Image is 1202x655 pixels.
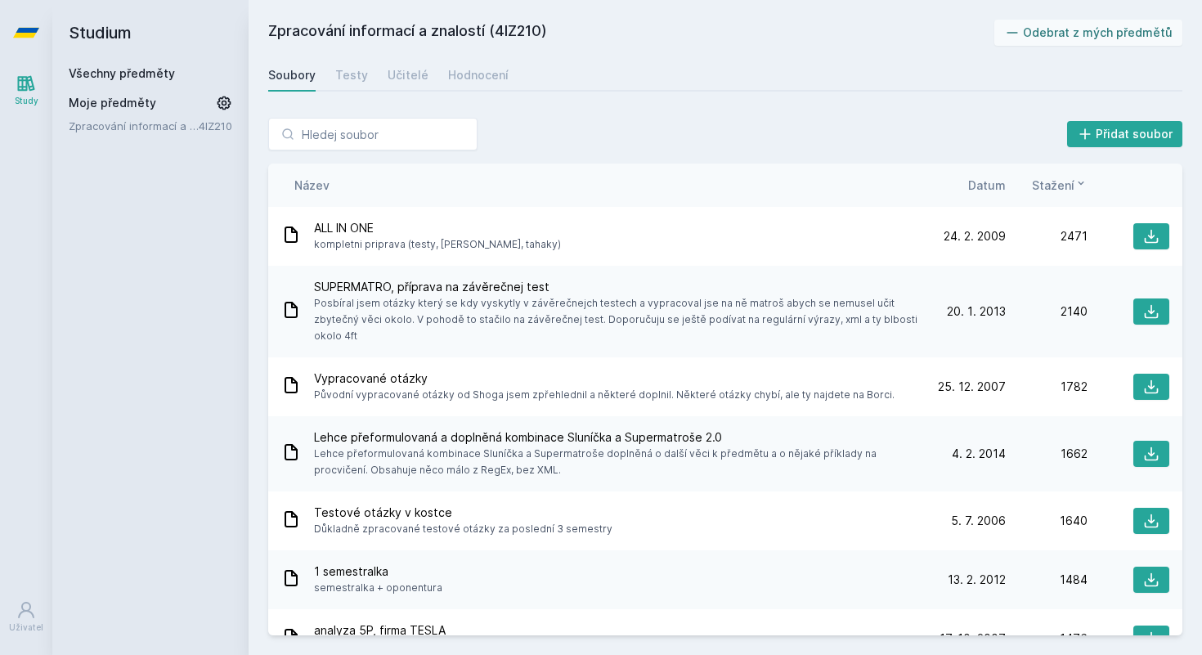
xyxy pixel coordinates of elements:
[1006,630,1088,647] div: 1476
[952,446,1006,462] span: 4. 2. 2014
[1006,303,1088,320] div: 2140
[314,387,895,403] span: Původní vypracované otázky od Shoga jsem zpřehlednil a některé doplnil. Některé otázky chybí, ale...
[314,563,442,580] span: 1 semestralka
[314,220,561,236] span: ALL IN ONE
[314,429,917,446] span: Lehce přeformulovaná a doplněná kombinace Sluníčka a Supermatroše 2.0
[1006,228,1088,245] div: 2471
[199,119,232,132] a: 4IZ210
[314,580,442,596] span: semestralka + oponentura
[3,65,49,115] a: Study
[268,20,994,46] h2: Zpracování informací a znalostí (4IZ210)
[940,630,1006,647] span: 17. 10. 2007
[994,20,1183,46] button: Odebrat z mých předmětů
[335,59,368,92] a: Testy
[1067,121,1183,147] button: Přidat soubor
[314,521,612,537] span: Důkladně zpracované testové otázky za poslední 3 semestry
[69,95,156,111] span: Moje předměty
[951,513,1006,529] span: 5. 7. 2006
[268,67,316,83] div: Soubory
[448,59,509,92] a: Hodnocení
[3,592,49,642] a: Uživatel
[314,505,612,521] span: Testové otázky v kostce
[388,67,428,83] div: Učitelé
[314,622,635,639] span: analyza 5P, firma TESLA
[448,67,509,83] div: Hodnocení
[1006,513,1088,529] div: 1640
[388,59,428,92] a: Učitelé
[944,228,1006,245] span: 24. 2. 2009
[1006,572,1088,588] div: 1484
[938,379,1006,395] span: 25. 12. 2007
[948,572,1006,588] span: 13. 2. 2012
[314,446,917,478] span: Lehce přeformulovaná kombinace Sluníčka a Supermatroše doplněná o další věci k předmětu a o nějak...
[268,118,478,150] input: Hledej soubor
[1032,177,1074,194] span: Stažení
[335,67,368,83] div: Testy
[1006,446,1088,462] div: 1662
[294,177,330,194] button: Název
[69,66,175,80] a: Všechny předměty
[69,118,199,134] a: Zpracování informací a znalostí
[314,236,561,253] span: kompletni priprava (testy, [PERSON_NAME], tahaky)
[314,279,917,295] span: SUPERMATRO, příprava na závěrečnej test
[947,303,1006,320] span: 20. 1. 2013
[1032,177,1088,194] button: Stažení
[268,59,316,92] a: Soubory
[15,95,38,107] div: Study
[9,621,43,634] div: Uživatel
[968,177,1006,194] button: Datum
[314,295,917,344] span: Posbíral jsem otázky který se kdy vyskytly v závěrečnejch testech a vypracoval jse na ně matroš a...
[1006,379,1088,395] div: 1782
[314,370,895,387] span: Vypracované otázky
